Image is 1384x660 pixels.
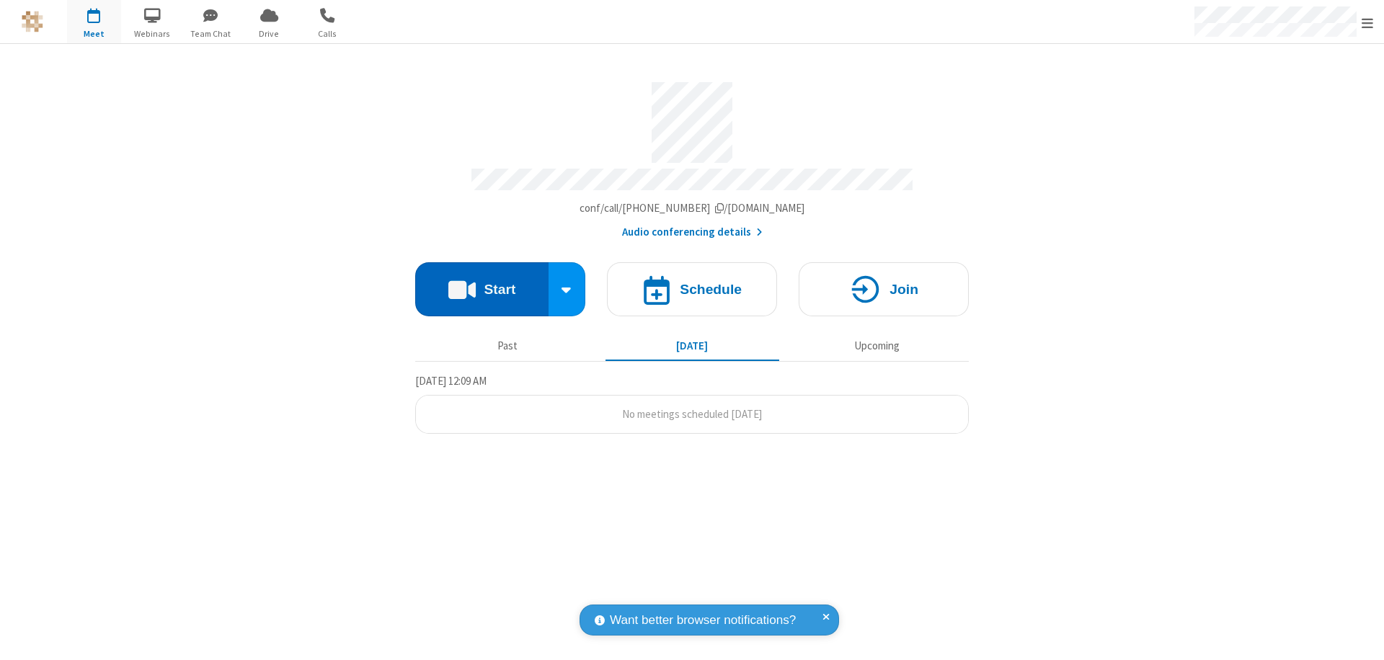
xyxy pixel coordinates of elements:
[680,282,742,296] h4: Schedule
[415,71,969,241] section: Account details
[67,27,121,40] span: Meet
[799,262,969,316] button: Join
[580,201,805,215] span: Copy my meeting room link
[242,27,296,40] span: Drive
[580,200,805,217] button: Copy my meeting room linkCopy my meeting room link
[22,11,43,32] img: QA Selenium DO NOT DELETE OR CHANGE
[790,332,964,360] button: Upcoming
[622,407,762,421] span: No meetings scheduled [DATE]
[184,27,238,40] span: Team Chat
[484,282,515,296] h4: Start
[415,374,487,388] span: [DATE] 12:09 AM
[890,282,918,296] h4: Join
[125,27,179,40] span: Webinars
[421,332,595,360] button: Past
[301,27,355,40] span: Calls
[622,224,763,241] button: Audio conferencing details
[415,262,549,316] button: Start
[605,332,779,360] button: [DATE]
[549,262,586,316] div: Start conference options
[610,611,796,630] span: Want better browser notifications?
[607,262,777,316] button: Schedule
[415,373,969,434] section: Today's Meetings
